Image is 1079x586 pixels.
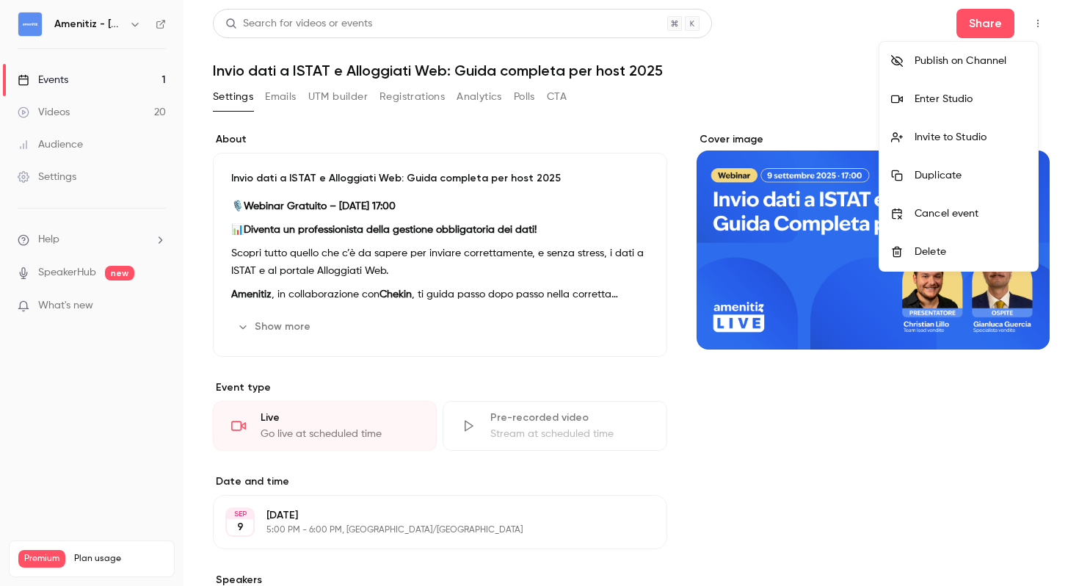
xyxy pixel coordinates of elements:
div: Duplicate [915,168,1026,183]
div: Invite to Studio [915,130,1026,145]
div: Delete [915,245,1026,259]
div: Enter Studio [915,92,1026,106]
div: Cancel event [915,206,1026,221]
div: Publish on Channel [915,54,1026,68]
